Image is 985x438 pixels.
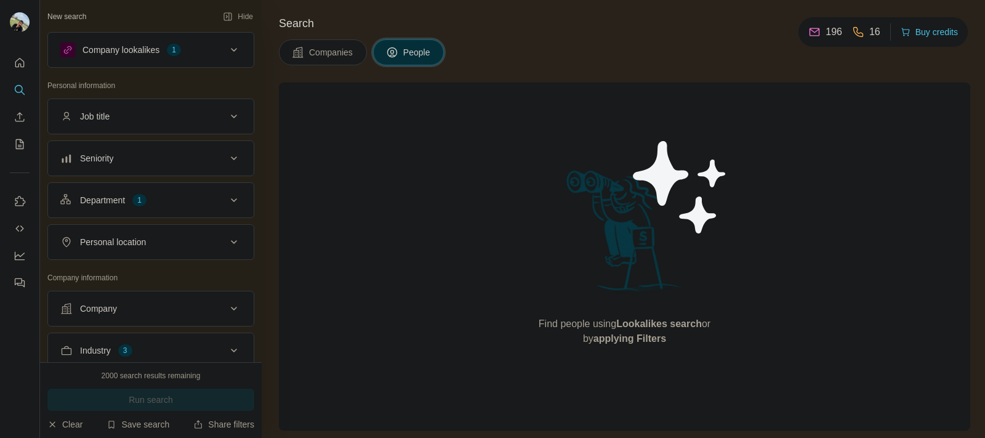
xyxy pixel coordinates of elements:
[167,44,181,55] div: 1
[102,370,201,381] div: 2000 search results remaining
[47,11,86,22] div: New search
[10,272,30,294] button: Feedback
[193,418,254,431] button: Share filters
[80,344,111,357] div: Industry
[10,133,30,155] button: My lists
[82,44,159,56] div: Company lookalikes
[526,317,723,346] span: Find people using or by
[47,80,254,91] p: Personal information
[279,15,970,32] h4: Search
[10,217,30,240] button: Use Surfe API
[48,144,254,173] button: Seniority
[616,318,702,329] span: Lookalikes search
[826,25,842,39] p: 196
[118,345,132,356] div: 3
[80,152,113,164] div: Seniority
[214,7,262,26] button: Hide
[10,245,30,267] button: Dashboard
[10,79,30,101] button: Search
[47,418,82,431] button: Clear
[869,25,880,39] p: 16
[309,46,354,59] span: Companies
[80,194,125,206] div: Department
[80,236,146,248] div: Personal location
[403,46,432,59] span: People
[47,272,254,283] p: Company information
[80,302,117,315] div: Company
[10,52,30,74] button: Quick start
[48,227,254,257] button: Personal location
[10,12,30,32] img: Avatar
[48,35,254,65] button: Company lookalikes1
[561,167,689,304] img: Surfe Illustration - Woman searching with binoculars
[625,132,736,243] img: Surfe Illustration - Stars
[48,336,254,365] button: Industry3
[107,418,169,431] button: Save search
[132,195,147,206] div: 1
[48,294,254,323] button: Company
[593,333,666,344] span: applying Filters
[48,185,254,215] button: Department1
[901,23,958,41] button: Buy credits
[10,106,30,128] button: Enrich CSV
[80,110,110,123] div: Job title
[10,190,30,213] button: Use Surfe on LinkedIn
[48,102,254,131] button: Job title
